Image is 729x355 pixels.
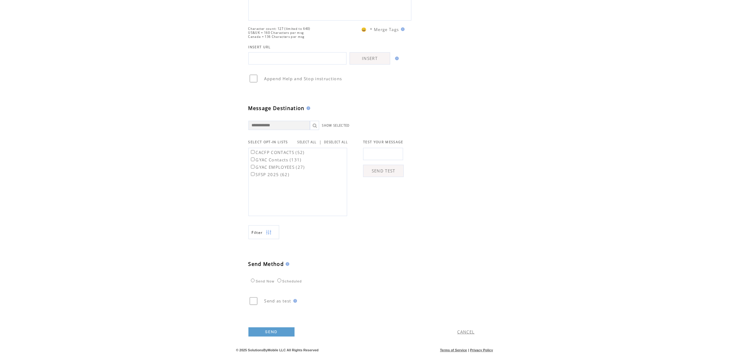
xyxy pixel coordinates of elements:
[291,299,297,303] img: help.gif
[305,106,310,110] img: help.gif
[248,327,295,337] a: SEND
[251,150,255,154] input: CACFP CONTACTS (52)
[249,279,275,283] label: Send Now
[468,348,469,352] span: |
[248,35,305,39] span: Canada = 136 Characters per msg
[363,140,403,144] span: TEST YOUR MESSAGE
[248,261,284,267] span: Send Method
[370,27,399,32] span: * Merge Tags
[264,298,291,304] span: Send as test
[248,27,311,31] span: Character count: 127 (limited to 640)
[251,157,255,161] input: GYAC Contacts (131)
[284,262,289,266] img: help.gif
[470,348,493,352] a: Privacy Policy
[399,27,405,31] img: help.gif
[440,348,467,352] a: Terms of Service
[251,278,255,282] input: Send Now
[236,348,319,352] span: © 2025 SolutionsByMobile LLC All Rights Reserved
[250,172,290,177] label: SFSP 2025 (62)
[250,164,305,170] label: GYAC EMPLOYEES (27)
[277,278,281,282] input: Scheduled
[322,124,350,128] a: SHOW SELECTED
[361,27,367,32] span: 😀
[324,140,348,144] a: DESELECT ALL
[363,165,404,177] a: SEND TEST
[264,76,342,81] span: Append Help and Stop instructions
[251,172,255,176] input: SFSP 2025 (62)
[393,57,399,60] img: help.gif
[248,225,279,239] a: Filter
[319,139,322,145] span: |
[350,52,390,65] a: INSERT
[458,329,475,335] a: CANCEL
[252,230,263,235] span: Show filters
[248,31,304,35] span: US&UK = 160 Characters per msg
[266,226,271,239] img: filters.png
[250,157,302,163] label: GYAC Contacts (131)
[251,165,255,169] input: GYAC EMPLOYEES (27)
[248,140,288,144] span: SELECT OPT-IN LISTS
[276,279,302,283] label: Scheduled
[248,105,305,112] span: Message Destination
[298,140,317,144] a: SELECT ALL
[248,45,271,49] span: INSERT URL
[250,150,305,155] label: CACFP CONTACTS (52)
